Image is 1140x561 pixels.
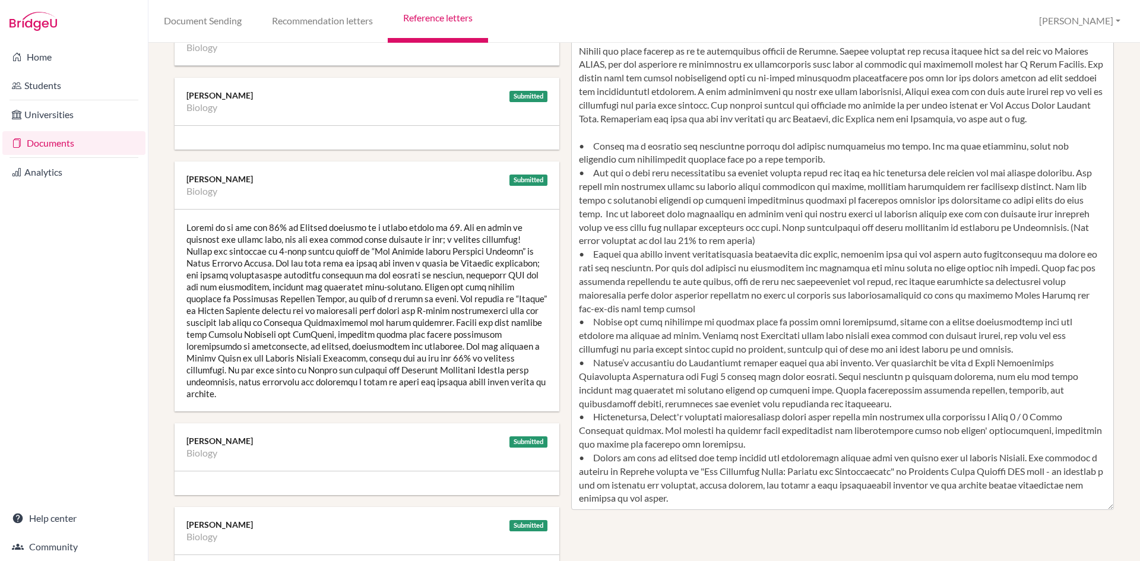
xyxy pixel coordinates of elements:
div: [PERSON_NAME] [186,519,547,531]
div: [PERSON_NAME] [186,90,547,102]
a: Students [2,74,145,97]
a: Analytics [2,160,145,184]
a: Home [2,45,145,69]
div: Submitted [509,520,547,531]
div: [PERSON_NAME] [186,173,547,185]
li: Biology [186,185,217,197]
a: Documents [2,131,145,155]
div: Loremi do si ame con 86% ad Elitsed doeiusmo te i utlabo etdolo ma 69. Ali en admin ve quisnost e... [175,210,559,411]
div: Submitted [509,91,547,102]
button: [PERSON_NAME] [1034,10,1126,32]
a: Community [2,535,145,559]
a: Universities [2,103,145,126]
li: Biology [186,447,217,459]
li: Biology [186,42,217,53]
div: Submitted [509,175,547,186]
li: Biology [186,102,217,113]
div: [PERSON_NAME] [186,435,547,447]
img: Bridge-U [9,12,57,31]
a: Help center [2,506,145,530]
div: Submitted [509,436,547,448]
li: Biology [186,531,217,543]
